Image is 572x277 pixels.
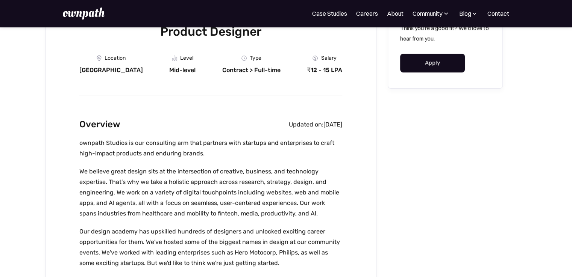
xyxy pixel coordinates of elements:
[400,23,490,44] p: Think you're a good fit? We'd love to hear from you.
[289,121,323,128] div: Updated on:
[97,55,102,61] img: Location Icon - Job Board X Webflow Template
[222,66,281,74] div: Contract > Full-time
[250,55,261,61] div: Type
[321,55,336,61] div: Salary
[459,9,478,18] div: Blog
[323,121,342,128] div: [DATE]
[180,55,193,61] div: Level
[356,9,378,18] a: Careers
[241,56,247,61] img: Clock Icon - Job Board X Webflow Template
[79,23,342,40] h1: Product Designer
[79,66,143,74] div: [GEOGRAPHIC_DATA]
[105,55,126,61] div: Location
[312,9,347,18] a: Case Studies
[459,9,471,18] div: Blog
[400,54,465,72] a: Apply
[79,117,120,132] h2: Overview
[307,66,342,74] div: ₹12 - 15 LPA
[413,9,450,18] div: Community
[169,66,196,74] div: Mid-level
[487,9,509,18] a: Contact
[413,9,442,18] div: Community
[313,56,318,61] img: Money Icon - Job Board X Webflow Template
[79,138,342,159] p: ownpath Studios is our consulting arm that partners with startups and enterprises to craft high-i...
[172,56,177,61] img: Graph Icon - Job Board X Webflow Template
[79,166,342,219] p: We believe great design sits at the intersection of creative, business, and technology expertise....
[387,9,404,18] a: About
[79,226,342,268] p: Our design academy has upskilled hundreds of designers and unlocked exciting career opportunities...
